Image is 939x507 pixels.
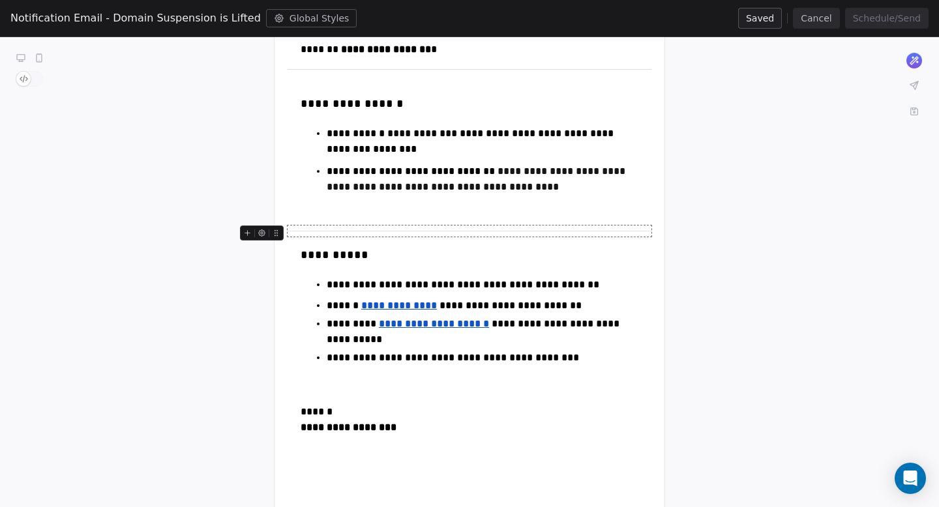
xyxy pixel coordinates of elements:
[793,8,839,29] button: Cancel
[895,463,926,494] div: Open Intercom Messenger
[10,10,261,26] span: Notification Email - Domain Suspension is Lifted
[738,8,782,29] button: Saved
[266,9,357,27] button: Global Styles
[845,8,929,29] button: Schedule/Send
